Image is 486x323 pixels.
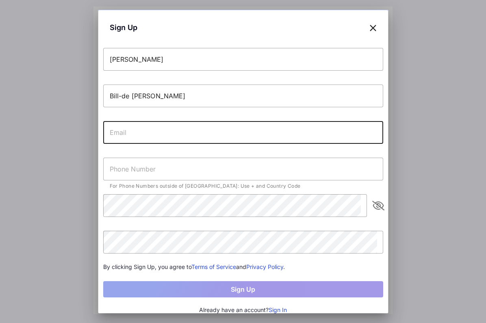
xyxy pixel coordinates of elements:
[103,281,383,297] button: Sign Up
[191,263,236,270] a: Terms of Service
[103,158,383,180] input: Phone Number
[110,183,301,189] span: For Phone Numbers outside of [GEOGRAPHIC_DATA]: Use + and Country Code
[269,306,287,314] button: Sign In
[246,263,283,270] a: Privacy Policy
[103,48,383,71] input: First Name
[103,85,383,107] input: Last Name
[103,262,383,271] div: By clicking Sign Up, you agree to and .
[373,201,383,210] i: appended action
[110,22,137,33] span: Sign Up
[103,121,383,144] input: Email
[103,306,383,314] div: Already have an account?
